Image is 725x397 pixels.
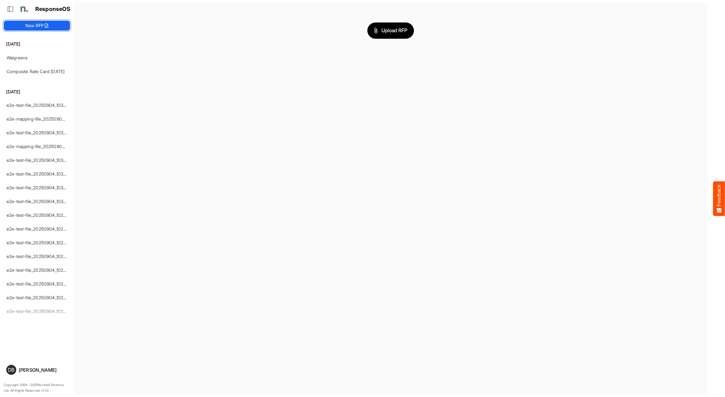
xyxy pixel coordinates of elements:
[7,130,71,135] a: e2e-test-file_20250904_103245
[17,3,30,15] img: Northell
[4,21,70,31] button: New RFP
[4,88,70,95] h6: [DATE]
[374,27,408,35] span: Upload RFP
[7,144,80,149] a: e2e-mapping-file_20250904_103150
[7,240,71,245] a: e2e-test-file_20250904_102922
[7,171,70,176] a: e2e-test-file_20250904_103133
[7,199,71,204] a: e2e-test-file_20250904_103033
[7,69,64,74] a: Composite Rate Card [DATE]
[7,254,71,259] a: e2e-test-file_20250904_102855
[4,41,70,47] h6: [DATE]
[713,181,725,216] button: Feedback
[8,367,14,372] span: DB
[19,368,68,372] div: [PERSON_NAME]
[7,116,81,122] a: e2e-mapping-file_20250904_103259
[7,185,71,190] a: e2e-test-file_20250904_103057
[367,22,414,39] button: Upload RFP
[7,226,71,231] a: e2e-test-file_20250904_102936
[7,295,71,300] a: e2e-test-file_20250904_102748
[7,102,71,108] a: e2e-test-file_20250904_103356
[35,6,71,12] h1: ResponseOS
[7,212,70,218] a: e2e-test-file_20250904_102951
[4,382,70,393] p: Copyright 2004 - 2025 Northell Partners Ltd. All Rights Reserved. v 1.1.0
[7,157,70,163] a: e2e-test-file_20250904_103142
[7,55,28,60] a: Walgreens
[7,281,71,286] a: e2e-test-file_20250904_102758
[7,267,70,273] a: e2e-test-file_20250904_102841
